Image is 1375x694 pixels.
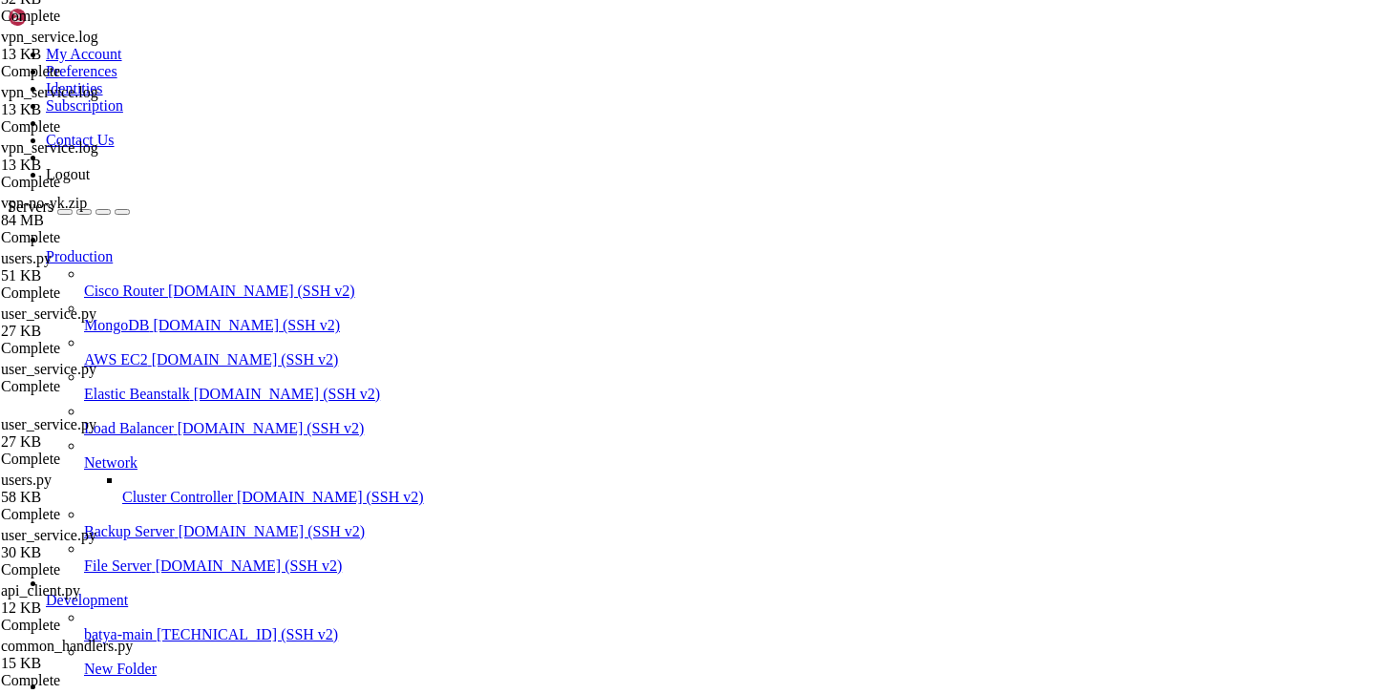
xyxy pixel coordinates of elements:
x-row: root@hiplet-33900:/var/service# [8,595,1125,611]
span: user_service.py [1,305,96,322]
div: Complete [1,63,192,80]
div: 58 KB [1,489,192,506]
div: Complete [1,284,192,302]
div: Complete [1,174,192,191]
x-row: adding: vpn-no-yk/.venv/.gitignore (stored 0%) [8,214,1125,230]
x-row: adding: vpn-no-yk/.venv/lib/python3.12/site-packages/__pycache__/ (stored 0%) [8,182,1125,199]
x-row: adding: vpn-no-yk/vpn_service.db (deflated 74%) [8,452,1125,469]
x-row: adding: vpn-no-yk/.venv/lib/python3.12/site-packages/idna-3.10.dist-info/WHEEL (stored 0%) [8,135,1125,151]
span: user_service.py [1,361,96,377]
x-row: adding: vpn-no-yk/__pycache__/app.cpython-312.pyc (deflated 55%) [8,484,1125,500]
span: vpn_service.log [1,29,98,45]
x-row: adding: vpn-no-yk/.venv/bin/pip3 (deflated 24%) [8,293,1125,309]
span: vpn-no-yk.zip [1,195,87,211]
x-row: adding: vpn-no-yk/.venv/bin/pip (deflated 24%) [8,326,1125,342]
span: vpn_service.log [1,84,98,100]
x-row: adding: vpn-no-yk/.venv/bin/normalizer (deflated 24%) [8,278,1125,294]
span: common_handlers.py [1,638,133,654]
div: Complete [1,617,192,634]
span: vpn_service.log [1,139,98,156]
x-row: adding: vpn-no-yk/.venv/lib/python3.12/site-packages/idna-3.10.dist-info/RECORD (deflated 48%) [8,118,1125,135]
div: Complete [1,229,192,246]
div: Complete [1,118,192,136]
x-row: adding: vpn-no-yk/.venv/bin/[DOMAIN_NAME] (deflated 61%) [8,372,1125,389]
x-row: adding: vpn-no-yk/__pycache__/ (stored 0%) [8,468,1125,484]
x-row: adding: vpn-no-yk/.venv/bin/activate_this.py (deflated 50%) [8,357,1125,373]
span: user_service.py [1,527,192,561]
span: api_client.py [1,582,192,617]
span: users.py [1,250,192,284]
x-row: adding: vpn-no-yk/.venv/lib/python3.12/site-packages/idna-3.10.dist-info/ (stored 0%) [8,87,1125,103]
x-row: adding: vpn-no-yk/.venv/lib/python3.12/site-packages/__pycache__/_virtualenv.cpython-312.pyc (def... [8,199,1125,215]
x-row: adding: vpn-no-yk/__pycache__/wsgi.cpython-312.pyc (deflated 48%) [8,515,1125,532]
x-row: adding: vpn-no-yk/.venv/bin/activate.csh (deflated 58%) [8,309,1125,326]
div: 15 KB [1,655,192,672]
div: 13 KB [1,101,192,118]
span: user_service.py [1,416,192,451]
x-row: adding: vpn-no-yk/.venv/bin/activate (deflated 62%) [8,420,1125,436]
div: Complete [1,340,192,357]
div: 13 KB [1,157,192,174]
div: (32, 37) [265,595,273,611]
div: 27 KB [1,433,192,451]
span: user_service.py [1,527,96,543]
span: api_client.py [1,582,80,599]
div: 84 MB [1,212,192,229]
x-row: root@hiplet-33900:/var/service# systemctl restart vpn-admin [8,547,1125,563]
x-row: adding: vpn-no-yk/.venv/lib/python3.12/site-packages/idna-3.10.dist-info/INSTALLER (stored 0%) [8,166,1125,182]
span: vpn_service.log [1,84,192,118]
span: users.py [1,250,52,266]
x-row: adding: vpn-no-yk/.venv/lib/python3.12/site-packages/idna-3.10.dist-info/LICENSE.md (deflated 47%) [8,151,1125,167]
div: 12 KB [1,599,192,617]
div: Complete [1,378,192,395]
div: 27 KB [1,323,192,340]
span: users.py [1,472,52,488]
span: vpn_service.log [1,139,192,174]
x-row: adding: vpn-no-yk/.venv/bin/[DOMAIN_NAME] (deflated 65%) [8,389,1125,405]
div: 51 KB [1,267,192,284]
span: user_service.py [1,416,96,432]
x-row: adding: vpn-no-yk/.venv/lib/python3.12/site-packages/charset_normalizer/__pycache__/cd.cpython-31... [8,8,1125,24]
x-row: root@hiplet-33900:/var/service# systemctl restart vpn-admin [8,579,1125,596]
x-row: adding: vpn-no-yk/.venv/lib/python3.12/site-packages/charset_normalizer/__pycache__/models.cpytho... [8,39,1125,55]
x-row: adding: vpn-no-yk/.venv/lib/python3.12/site-packages/charset_normalizer/__pycache__/legacy.cpytho... [8,24,1125,40]
x-row: adding: vpn-no-yk/__pycache__/admin_routes.cpython-312.pyc (deflated 63%) [8,532,1125,548]
span: users.py [1,472,192,506]
x-row: adding: vpn-no-yk/.venv/lib/python3.12/site-packages/charset_normalizer/__pycache__/__init__.cpyt... [8,55,1125,72]
span: vpn_service.log [1,29,192,63]
div: Complete [1,8,192,25]
x-row: adding: vpn-no-yk/__pycache__/config.cpython-312.pyc (deflated 27%) [8,499,1125,515]
x-row: adding: vpn-no-yk/.venv/bin/activate.ps1 (deflated 65%) [8,262,1125,278]
x-row: adding: vpn-no-yk/.venv/bin/pip3.12 (deflated 24%) [8,405,1125,421]
div: Complete [1,561,192,578]
x-row: adding: vpn-no-yk/.venv/bin/ (stored 0%) [8,230,1125,246]
span: user_service.py [1,305,192,340]
div: Complete [1,506,192,523]
div: 30 KB [1,544,192,561]
div: Complete [1,672,192,689]
x-row: adding: vpn-no-yk/.venv/lib/python3.12/site-packages/idna-3.10.dist-info/METADATA (deflated 62%) [8,103,1125,119]
x-row: adding: vpn-no-yk/.venv/lib/python3.12/site-packages/charset_normalizer/__pycache__/api.cpython-3... [8,72,1125,88]
span: vpn-no-yk.zip [1,195,192,229]
div: Complete [1,451,192,468]
span: common_handlers.py [1,638,192,672]
x-row: adding: vpn-no-yk/.venv/bin/flask (deflated 23%) [8,341,1125,357]
div: 13 KB [1,46,192,63]
x-row: adding: vpn-no-yk/.venv/pyvenv.cfg (deflated 44%) [8,436,1125,452]
x-row: root@hiplet-33900:/var/service# systemctl restart vpn-admin [8,563,1125,579]
x-row: adding: vpn-no-yk/.venv/bin/pip-3.12 (deflated 24%) [8,245,1125,262]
